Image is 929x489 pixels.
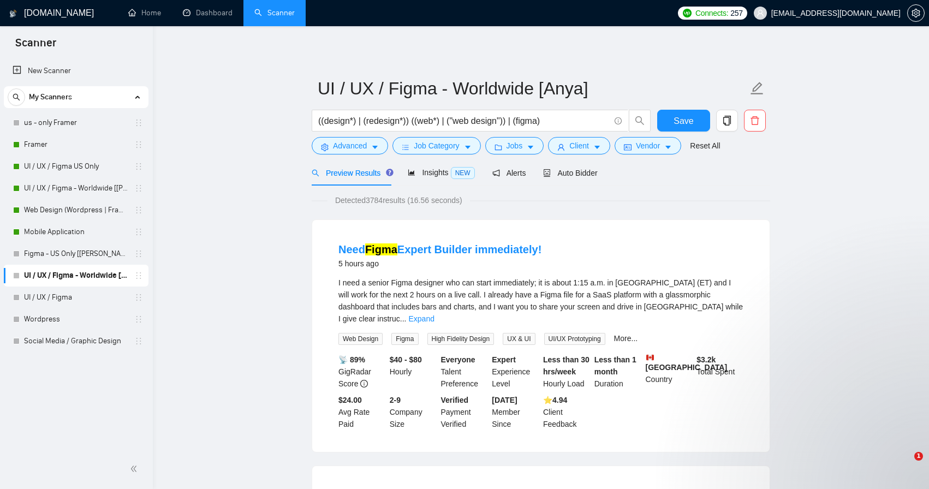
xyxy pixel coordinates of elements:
div: Client Feedback [541,394,592,430]
button: search [8,88,25,106]
span: user [757,9,764,17]
b: Expert [492,355,516,364]
div: Talent Preference [439,354,490,390]
button: barsJob Categorycaret-down [392,137,480,154]
span: search [312,169,319,177]
span: setting [908,9,924,17]
button: userClientcaret-down [548,137,610,154]
span: info-circle [615,117,622,124]
span: Client [569,140,589,152]
span: search [629,116,650,126]
span: Auto Bidder [543,169,597,177]
a: Social Media / Graphic Design [24,330,128,352]
span: holder [134,271,143,280]
a: Reset All [690,140,720,152]
b: ⭐️ 4.94 [543,396,567,404]
a: setting [907,9,925,17]
span: Jobs [507,140,523,152]
span: High Fidelity Design [427,333,495,345]
div: Country [644,354,695,390]
span: UI/UX Prototyping [544,333,605,345]
span: Preview Results [312,169,390,177]
div: GigRadar Score [336,354,388,390]
span: edit [750,81,764,96]
button: copy [716,110,738,132]
b: $40 - $80 [390,355,422,364]
a: New Scanner [13,60,140,82]
a: More... [614,334,638,343]
button: delete [744,110,766,132]
b: Everyone [441,355,475,364]
div: Experience Level [490,354,541,390]
a: homeHome [128,8,161,17]
div: Duration [592,354,644,390]
a: Expand [409,314,434,323]
span: Figma [391,333,418,345]
span: delete [745,116,765,126]
b: [GEOGRAPHIC_DATA] [646,354,728,372]
img: upwork-logo.png [683,9,692,17]
span: Connects: [695,7,728,19]
b: Verified [441,396,469,404]
button: settingAdvancedcaret-down [312,137,388,154]
span: bars [402,143,409,151]
span: holder [134,249,143,258]
div: Hourly [388,354,439,390]
b: Less than 30 hrs/week [543,355,589,376]
div: Hourly Load [541,354,592,390]
mark: Figma [365,243,397,255]
div: Avg Rate Paid [336,394,388,430]
span: caret-down [664,143,672,151]
span: holder [134,315,143,324]
span: user [557,143,565,151]
a: UI / UX / Figma - Worldwide [Anya] [24,265,128,287]
li: New Scanner [4,60,148,82]
button: folderJobscaret-down [485,137,544,154]
a: UI / UX / Figma US Only [24,156,128,177]
span: Alerts [492,169,526,177]
span: Advanced [333,140,367,152]
span: search [8,93,25,101]
button: setting [907,4,925,22]
button: search [629,110,651,132]
span: caret-down [464,143,472,151]
span: 257 [730,7,742,19]
b: Less than 1 month [594,355,636,376]
b: [DATE] [492,396,517,404]
span: holder [134,162,143,171]
a: UI / UX / Figma [24,287,128,308]
b: 📡 89% [338,355,365,364]
b: 2-9 [390,396,401,404]
span: NEW [451,167,475,179]
span: notification [492,169,500,177]
span: holder [134,337,143,345]
div: Total Spent [694,354,746,390]
span: setting [321,143,329,151]
span: robot [543,169,551,177]
span: area-chart [408,169,415,176]
div: Tooltip anchor [385,168,395,177]
span: copy [717,116,737,126]
span: 1 [914,452,923,461]
input: Scanner name... [318,75,748,102]
a: us - only Framer [24,112,128,134]
a: NeedFigmaExpert Builder immediately! [338,243,541,255]
span: ... [400,314,407,323]
span: My Scanners [29,86,72,108]
b: $ 3.2k [696,355,716,364]
span: caret-down [593,143,601,151]
span: Scanner [7,35,65,58]
span: Vendor [636,140,660,152]
img: 🇨🇦 [646,354,654,361]
span: Job Category [414,140,459,152]
a: Figma - US Only [[PERSON_NAME]] [24,243,128,265]
a: searchScanner [254,8,295,17]
span: Save [674,114,693,128]
a: Web Design (Wordpress | Framer) [24,199,128,221]
input: Search Freelance Jobs... [318,114,610,128]
a: Framer [24,134,128,156]
div: 5 hours ago [338,257,541,270]
span: holder [134,206,143,214]
div: I need a senior Figma designer who can start immediately; it is about 1:15 a.m. in Ottawa (ET) an... [338,277,743,325]
span: Detected 3784 results (16.56 seconds) [327,194,470,206]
